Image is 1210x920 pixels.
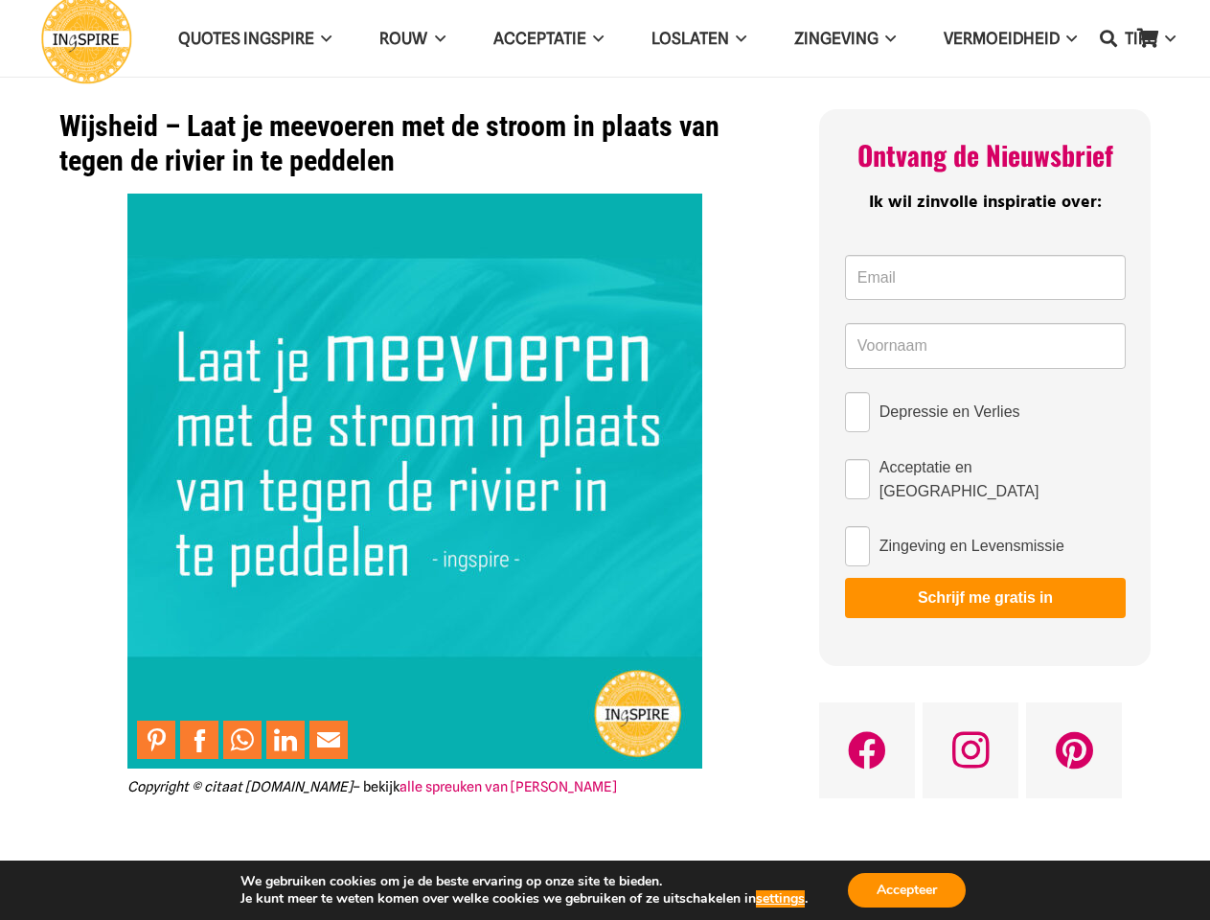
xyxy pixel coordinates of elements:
li: Facebook [180,721,223,759]
a: Share to WhatsApp [223,721,262,759]
span: Loslaten [651,29,729,48]
a: Mail to Email This [309,721,348,759]
a: Share to Facebook [180,721,218,759]
span: VERMOEIDHEID Menu [1060,14,1077,62]
li: Email This [309,721,353,759]
span: Acceptatie en [GEOGRAPHIC_DATA] [879,455,1126,503]
a: ZingevingZingeving Menu [770,14,920,63]
input: Zingeving en Levensmissie [845,526,870,566]
button: Accepteer [848,873,966,908]
h1: Wijsheid – Laat je meevoeren met de stroom in plaats van tegen de rivier in te peddelen [59,109,771,178]
a: TIPSTIPS Menu [1101,14,1199,63]
span: Zingeving en Levensmissie [879,534,1064,558]
span: Loslaten Menu [729,14,746,62]
li: WhatsApp [223,721,266,759]
span: ROUW [379,29,427,48]
span: Acceptatie [493,29,586,48]
input: Voornaam [845,323,1126,369]
li: LinkedIn [266,721,309,759]
a: Facebook [819,702,915,798]
span: VERMOEIDHEID [944,29,1060,48]
input: Email [845,255,1126,301]
span: Depressie en Verlies [879,400,1020,424]
span: Ik wil zinvolle inspiratie over: [869,189,1102,217]
em: Copyright © citaat [DOMAIN_NAME] [127,778,353,794]
a: Share to LinkedIn [266,721,305,759]
span: Zingeving [794,29,879,48]
input: Depressie en Verlies [845,392,870,432]
li: Pinterest [137,721,180,759]
span: Acceptatie Menu [586,14,604,62]
a: ROUWROUW Menu [355,14,468,63]
a: Pinterest [1026,702,1122,798]
a: alle spreuken van [PERSON_NAME] [400,778,617,794]
p: Je kunt meer te weten komen over welke cookies we gebruiken of ze uitschakelen in . [240,890,808,908]
a: LoslatenLoslaten Menu [628,14,770,63]
a: VERMOEIDHEIDVERMOEIDHEID Menu [920,14,1101,63]
span: Zingeving Menu [879,14,896,62]
span: QUOTES INGSPIRE Menu [314,14,331,62]
p: We gebruiken cookies om je de beste ervaring op onze site te bieden. [240,873,808,890]
a: Instagram [923,702,1018,798]
figcaption: – bekijk [127,775,702,798]
a: Zoeken [1089,14,1128,62]
a: QUOTES INGSPIREQUOTES INGSPIRE Menu [154,14,355,63]
input: Acceptatie en [GEOGRAPHIC_DATA] [845,459,870,499]
span: Ontvang de Nieuwsbrief [857,135,1113,174]
button: Schrijf me gratis in [845,578,1126,618]
span: QUOTES INGSPIRE [178,29,314,48]
a: Pin to Pinterest [137,721,175,759]
span: ROUW Menu [427,14,445,62]
span: TIPS [1125,29,1157,48]
a: AcceptatieAcceptatie Menu [469,14,628,63]
span: TIPS Menu [1157,14,1175,62]
button: settings [756,890,805,908]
